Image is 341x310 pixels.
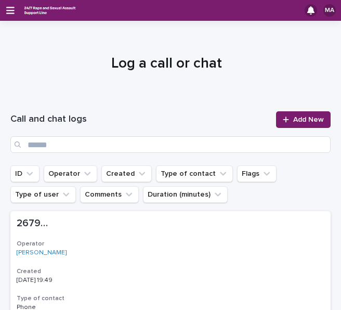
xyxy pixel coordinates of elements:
[17,277,82,284] p: [DATE] 19:49
[80,186,139,203] button: Comments
[17,249,67,256] a: [PERSON_NAME]
[10,165,40,182] button: ID
[143,186,228,203] button: Duration (minutes)
[10,113,270,126] h1: Call and chat logs
[17,240,324,248] h3: Operator
[101,165,152,182] button: Created
[44,165,97,182] button: Operator
[276,111,331,128] a: Add New
[17,215,51,229] p: 267970
[17,294,324,303] h3: Type of contact
[323,4,336,17] div: MA
[10,186,76,203] button: Type of user
[293,116,324,123] span: Add New
[10,136,331,153] input: Search
[17,267,324,276] h3: Created
[237,165,277,182] button: Flags
[10,54,323,73] h1: Log a call or chat
[23,4,77,17] img: rhQMoQhaT3yELyF149Cw
[156,165,233,182] button: Type of contact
